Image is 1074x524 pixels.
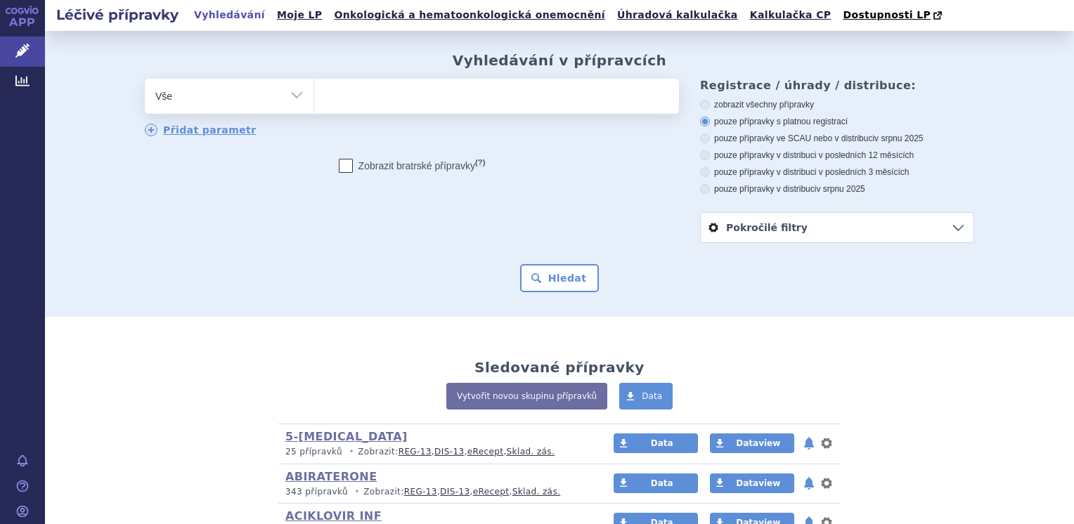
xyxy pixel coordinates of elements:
[145,124,257,136] a: Přidat parametr
[434,447,464,457] a: DIS-13
[802,475,816,492] button: notifikace
[285,430,408,443] a: 5-[MEDICAL_DATA]
[440,487,470,497] a: DIS-13
[190,6,269,25] a: Vyhledávání
[273,6,326,25] a: Moje LP
[651,438,673,448] span: Data
[874,133,923,143] span: v srpnu 2025
[614,433,698,453] a: Data
[467,447,504,457] a: eRecept
[843,9,931,20] span: Dostupnosti LP
[474,359,645,376] h2: Sledované přípravky
[351,486,363,498] i: •
[399,447,432,457] a: REG-13
[473,487,510,497] a: eRecept
[285,486,587,498] p: Zobrazit: , , ,
[820,475,834,492] button: nastavení
[619,383,673,410] a: Data
[520,264,600,292] button: Hledat
[614,473,698,493] a: Data
[736,438,780,448] span: Dataview
[285,446,587,458] p: Zobrazit: , , ,
[839,6,949,25] a: Dostupnosti LP
[45,5,190,25] h2: Léčivé přípravky
[700,166,974,178] label: pouze přípravky v distribuci v posledních 3 měsících
[512,487,561,497] a: Sklad. zás.
[736,478,780,488] span: Dataview
[802,435,816,452] button: notifikace
[507,447,555,457] a: Sklad. zás.
[651,478,673,488] span: Data
[285,470,377,483] a: ABIRATERONE
[339,159,486,173] label: Zobrazit bratrské přípravky
[446,383,607,410] a: Vytvořit novou skupinu přípravků
[710,433,794,453] a: Dataview
[404,487,437,497] a: REG-13
[710,473,794,493] a: Dataview
[285,487,348,497] span: 343 přípravků
[700,99,974,110] label: zobrazit všechny přípravky
[701,213,973,242] a: Pokročilé filtry
[816,184,865,194] span: v srpnu 2025
[820,435,834,452] button: nastavení
[700,183,974,195] label: pouze přípravky v distribuci
[700,79,974,92] h3: Registrace / úhrady / distribuce:
[613,6,742,25] a: Úhradová kalkulačka
[330,6,609,25] a: Onkologická a hematoonkologická onemocnění
[285,509,382,523] a: ACIKLOVIR INF
[285,447,342,457] span: 25 přípravků
[475,158,485,167] abbr: (?)
[700,150,974,161] label: pouze přípravky v distribuci v posledních 12 měsících
[746,6,836,25] a: Kalkulačka CP
[700,116,974,127] label: pouze přípravky s platnou registrací
[345,446,358,458] i: •
[700,133,974,144] label: pouze přípravky ve SCAU nebo v distribuci
[453,52,667,69] h2: Vyhledávání v přípravcích
[642,391,662,401] span: Data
